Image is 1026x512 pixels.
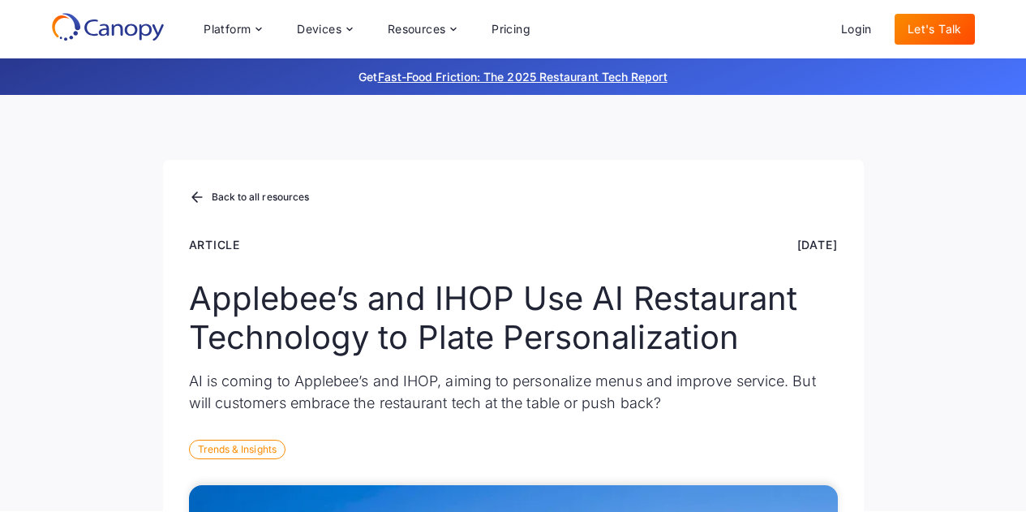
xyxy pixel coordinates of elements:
[116,68,911,85] p: Get
[189,279,838,357] h1: Applebee’s and IHOP Use AI Restaurant Technology to Plate Personalization
[284,13,365,45] div: Devices
[189,187,310,209] a: Back to all resources
[189,440,285,459] div: Trends & Insights
[797,236,838,253] div: [DATE]
[189,236,241,253] div: Article
[212,192,310,202] div: Back to all resources
[895,14,975,45] a: Let's Talk
[378,70,668,84] a: Fast-Food Friction: The 2025 Restaurant Tech Report
[375,13,469,45] div: Resources
[191,13,274,45] div: Platform
[189,370,838,414] p: AI is coming to Applebee’s and IHOP, aiming to personalize menus and improve service. But will cu...
[204,24,251,35] div: Platform
[828,14,885,45] a: Login
[388,24,446,35] div: Resources
[479,14,543,45] a: Pricing
[297,24,341,35] div: Devices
